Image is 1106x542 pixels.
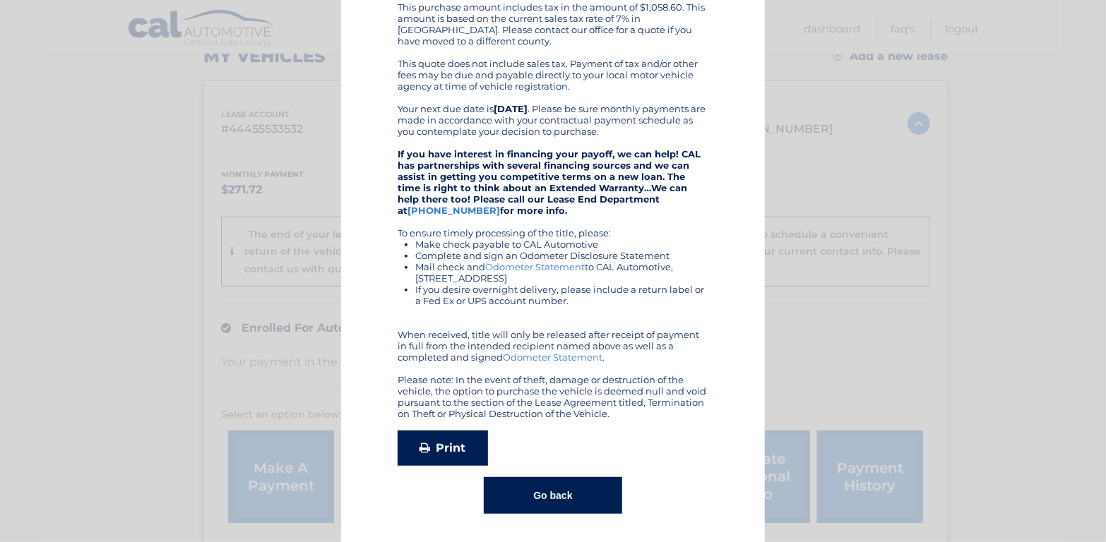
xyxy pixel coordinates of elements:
button: Go back [484,477,622,514]
strong: If you have interest in financing your payoff, we can help! CAL has partnerships with several fin... [398,148,701,216]
b: [DATE] [494,103,528,114]
a: Print [398,430,488,466]
a: Odometer Statement [503,351,602,363]
li: Mail check and to CAL Automotive, [STREET_ADDRESS] [415,261,708,284]
li: If you desire overnight delivery, please include a return label or a Fed Ex or UPS account number. [415,284,708,306]
li: Complete and sign an Odometer Disclosure Statement [415,250,708,261]
a: [PHONE_NUMBER] [408,205,500,216]
li: Make check payable to CAL Automotive [415,239,708,250]
a: Odometer Statement [485,261,585,272]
